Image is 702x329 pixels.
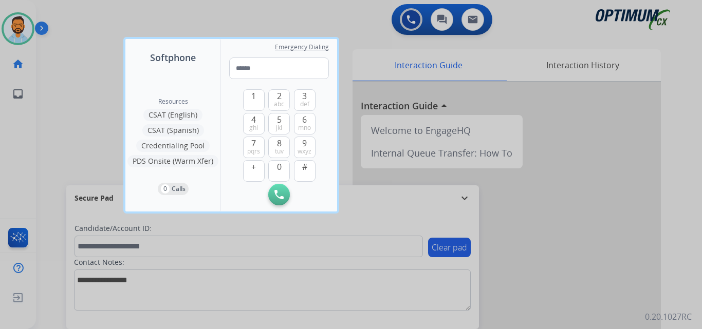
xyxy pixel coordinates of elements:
button: 5jkl [268,113,290,134]
span: Softphone [150,50,196,65]
span: 5 [277,113,282,126]
button: 8tuv [268,137,290,158]
button: 0Calls [158,183,189,195]
button: CSAT (Spanish) [142,124,204,137]
span: jkl [276,124,282,132]
span: abc [274,100,284,108]
p: 0 [161,184,170,193]
button: + [243,160,265,182]
button: 2abc [268,89,290,111]
span: 3 [302,90,307,102]
span: Emergency Dialing [275,43,329,51]
button: 0 [268,160,290,182]
p: 0.20.1027RC [645,311,692,323]
span: 0 [277,161,282,173]
span: 9 [302,137,307,149]
span: tuv [275,147,284,156]
img: call-button [274,190,284,199]
p: Calls [172,184,186,193]
button: CSAT (English) [143,109,202,121]
span: 2 [277,90,282,102]
button: # [294,160,316,182]
span: 6 [302,113,307,126]
button: 4ghi [243,113,265,134]
span: mno [298,124,311,132]
button: 9wxyz [294,137,316,158]
span: 1 [251,90,256,102]
span: + [251,161,256,173]
span: Resources [158,98,188,106]
button: 3def [294,89,316,111]
button: Credentialing Pool [136,140,210,152]
button: 7pqrs [243,137,265,158]
span: 7 [251,137,256,149]
button: PDS Onsite (Warm Xfer) [127,155,218,167]
span: wxyz [298,147,311,156]
span: pqrs [247,147,260,156]
span: def [300,100,309,108]
button: 6mno [294,113,316,134]
button: 1 [243,89,265,111]
span: ghi [249,124,258,132]
span: 4 [251,113,256,126]
span: # [302,161,307,173]
span: 8 [277,137,282,149]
